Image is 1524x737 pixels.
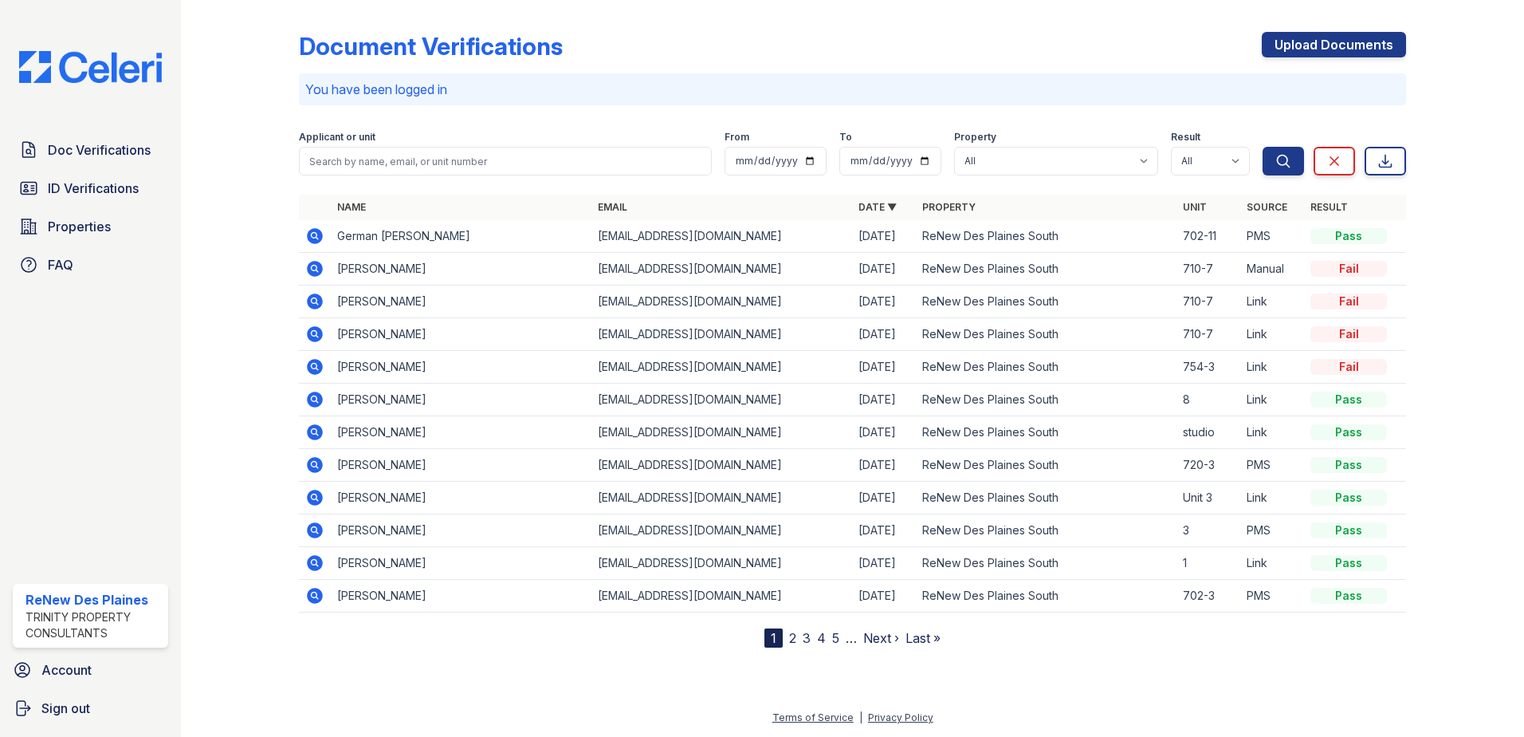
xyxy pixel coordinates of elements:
a: Unit [1183,201,1207,213]
td: ReNew Des Plaines South [916,416,1176,449]
p: You have been logged in [305,80,1400,99]
td: Unit 3 [1176,482,1240,514]
div: ReNew Des Plaines [26,590,162,609]
a: Next › [863,630,899,646]
div: 1 [764,629,783,648]
td: [DATE] [852,384,916,416]
td: [PERSON_NAME] [331,318,591,351]
td: ReNew Des Plaines South [916,220,1176,253]
td: [DATE] [852,514,916,547]
div: Pass [1310,424,1387,440]
a: 4 [817,630,826,646]
td: 702-11 [1176,220,1240,253]
td: ReNew Des Plaines South [916,351,1176,384]
td: 710-7 [1176,318,1240,351]
div: Fail [1310,261,1387,277]
label: From [725,131,749,144]
td: [EMAIL_ADDRESS][DOMAIN_NAME] [591,318,852,351]
td: [DATE] [852,482,916,514]
a: Account [6,654,175,686]
td: [EMAIL_ADDRESS][DOMAIN_NAME] [591,547,852,580]
td: PMS [1240,220,1304,253]
td: [EMAIL_ADDRESS][DOMAIN_NAME] [591,351,852,384]
td: [DATE] [852,220,916,253]
a: Name [337,201,366,213]
img: CE_Logo_Blue-a8612792a0a2168367f1c8372b55b34899dd931a85d93a1a3d3e32e68fde9ad4.png [6,51,175,83]
a: Terms of Service [772,711,854,723]
div: Fail [1310,294,1387,309]
span: Doc Verifications [48,140,151,160]
td: [PERSON_NAME] [331,547,591,580]
td: ReNew Des Plaines South [916,449,1176,482]
td: [EMAIL_ADDRESS][DOMAIN_NAME] [591,384,852,416]
iframe: chat widget [1457,673,1508,721]
td: Link [1240,416,1304,449]
div: Document Verifications [299,32,563,61]
a: ID Verifications [13,172,168,204]
td: [PERSON_NAME] [331,580,591,613]
div: Pass [1310,457,1387,473]
td: PMS [1240,449,1304,482]
div: Pass [1310,228,1387,244]
td: ReNew Des Plaines South [916,547,1176,580]
td: [DATE] [852,416,916,449]
td: Link [1240,351,1304,384]
span: ID Verifications [48,179,139,198]
div: Pass [1310,490,1387,506]
td: 710-7 [1176,253,1240,286]
a: Doc Verifications [13,134,168,166]
td: Link [1240,286,1304,318]
a: Properties [13,211,168,242]
a: Result [1310,201,1348,213]
td: 3 [1176,514,1240,547]
td: 1 [1176,547,1240,580]
td: [EMAIL_ADDRESS][DOMAIN_NAME] [591,449,852,482]
a: Privacy Policy [868,711,933,723]
td: PMS [1240,580,1304,613]
a: Last » [905,630,941,646]
a: 3 [803,630,811,646]
td: [PERSON_NAME] [331,482,591,514]
td: [PERSON_NAME] [331,416,591,449]
label: Property [954,131,996,144]
td: [PERSON_NAME] [331,449,591,482]
a: FAQ [13,249,168,281]
td: Link [1240,384,1304,416]
td: [DATE] [852,449,916,482]
td: ReNew Des Plaines South [916,253,1176,286]
td: ReNew Des Plaines South [916,514,1176,547]
td: [EMAIL_ADDRESS][DOMAIN_NAME] [591,580,852,613]
span: … [846,629,857,648]
td: 8 [1176,384,1240,416]
td: ReNew Des Plaines South [916,286,1176,318]
a: Source [1247,201,1287,213]
label: To [839,131,852,144]
a: Email [598,201,627,213]
td: [PERSON_NAME] [331,514,591,547]
td: [DATE] [852,253,916,286]
td: ReNew Des Plaines South [916,384,1176,416]
input: Search by name, email, or unit number [299,147,712,175]
div: Pass [1310,555,1387,571]
td: ReNew Des Plaines South [916,318,1176,351]
td: ReNew Des Plaines South [916,482,1176,514]
td: [PERSON_NAME] [331,286,591,318]
a: Upload Documents [1262,32,1406,57]
td: [EMAIL_ADDRESS][DOMAIN_NAME] [591,220,852,253]
td: [DATE] [852,351,916,384]
td: [DATE] [852,547,916,580]
div: Pass [1310,588,1387,604]
td: [PERSON_NAME] [331,351,591,384]
td: German [PERSON_NAME] [331,220,591,253]
span: Properties [48,217,111,236]
td: Link [1240,547,1304,580]
span: Account [41,660,92,680]
button: Sign out [6,692,175,724]
td: Link [1240,482,1304,514]
td: Link [1240,318,1304,351]
td: [EMAIL_ADDRESS][DOMAIN_NAME] [591,416,852,449]
span: Sign out [41,699,90,718]
div: | [859,711,862,723]
div: Fail [1310,326,1387,342]
div: Trinity Property Consultants [26,609,162,641]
